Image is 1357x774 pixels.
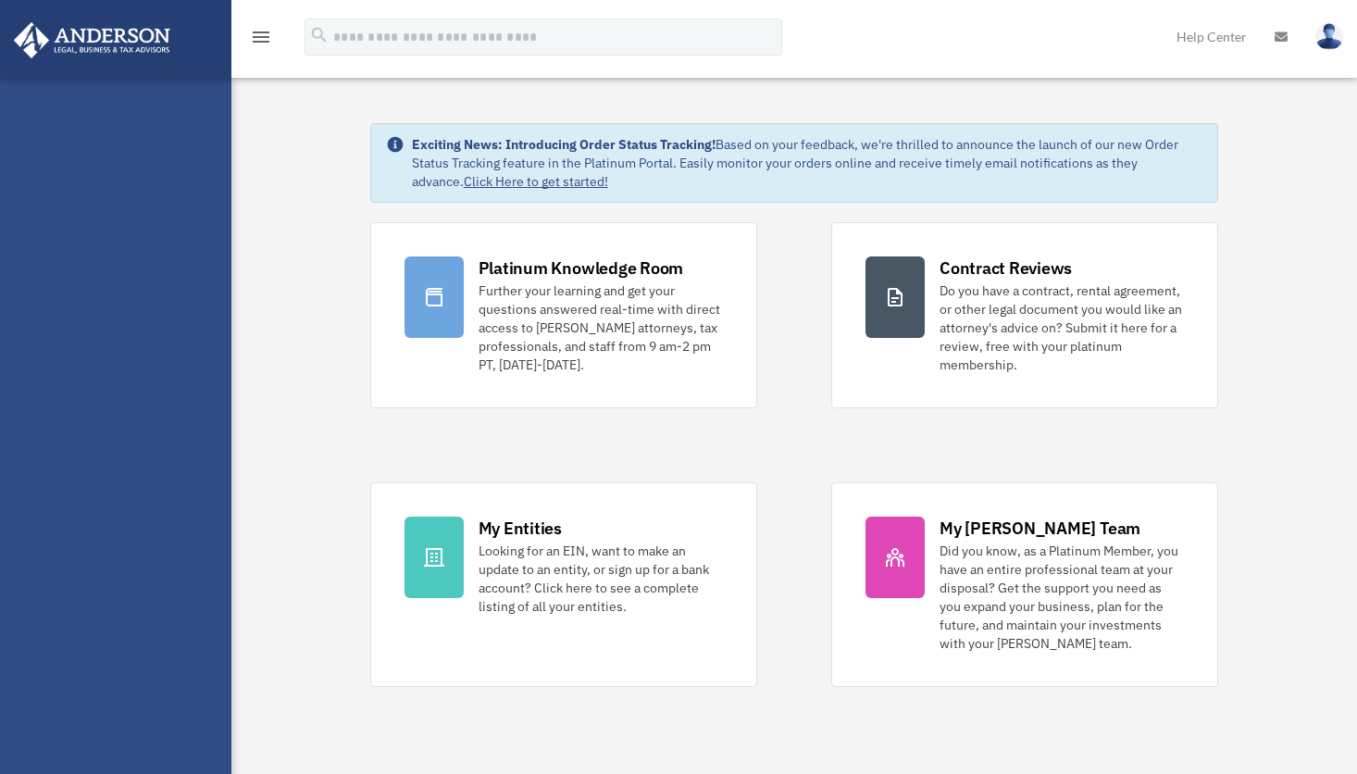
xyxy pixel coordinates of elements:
a: menu [250,32,272,48]
div: Looking for an EIN, want to make an update to an entity, or sign up for a bank account? Click her... [479,542,723,616]
div: Further your learning and get your questions answered real-time with direct access to [PERSON_NAM... [479,281,723,374]
a: Contract Reviews Do you have a contract, rental agreement, or other legal document you would like... [831,222,1218,408]
i: menu [250,26,272,48]
i: search [309,25,330,45]
div: Contract Reviews [940,256,1072,280]
img: Anderson Advisors Platinum Portal [8,22,176,58]
div: Do you have a contract, rental agreement, or other legal document you would like an attorney's ad... [940,281,1184,374]
div: Platinum Knowledge Room [479,256,684,280]
a: My [PERSON_NAME] Team Did you know, as a Platinum Member, you have an entire professional team at... [831,482,1218,687]
a: My Entities Looking for an EIN, want to make an update to an entity, or sign up for a bank accoun... [370,482,757,687]
div: Based on your feedback, we're thrilled to announce the launch of our new Order Status Tracking fe... [412,135,1203,191]
div: My [PERSON_NAME] Team [940,517,1140,540]
div: My Entities [479,517,562,540]
a: Platinum Knowledge Room Further your learning and get your questions answered real-time with dire... [370,222,757,408]
img: User Pic [1315,23,1343,50]
strong: Exciting News: Introducing Order Status Tracking! [412,136,716,153]
a: Click Here to get started! [464,173,608,190]
div: Did you know, as a Platinum Member, you have an entire professional team at your disposal? Get th... [940,542,1184,653]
